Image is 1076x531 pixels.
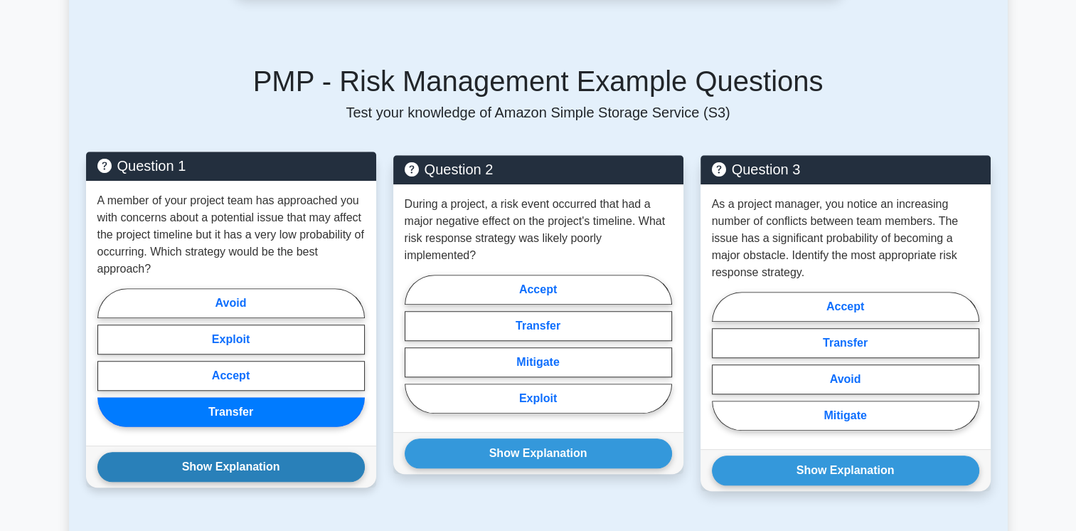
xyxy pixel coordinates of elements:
label: Transfer [97,397,365,427]
h5: Question 3 [712,161,979,178]
label: Accept [97,361,365,391]
label: Transfer [712,328,979,358]
label: Exploit [97,325,365,354]
h5: Question 1 [97,157,365,174]
label: Accept [712,292,979,322]
h5: PMP - Risk Management Example Questions [86,64,991,98]
button: Show Explanation [712,456,979,485]
p: Test your knowledge of Amazon Simple Storage Service (S3) [86,104,991,121]
label: Accept [405,275,672,305]
p: During a project, a risk event occurred that had a major negative effect on the project's timelin... [405,196,672,264]
label: Mitigate [712,401,979,431]
label: Transfer [405,311,672,341]
h5: Question 2 [405,161,672,178]
label: Avoid [97,288,365,318]
button: Show Explanation [97,452,365,482]
label: Avoid [712,364,979,394]
p: As a project manager, you notice an increasing number of conflicts between team members. The issu... [712,196,979,281]
button: Show Explanation [405,438,672,468]
label: Mitigate [405,347,672,377]
p: A member of your project team has approached you with concerns about a potential issue that may a... [97,192,365,278]
label: Exploit [405,384,672,414]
